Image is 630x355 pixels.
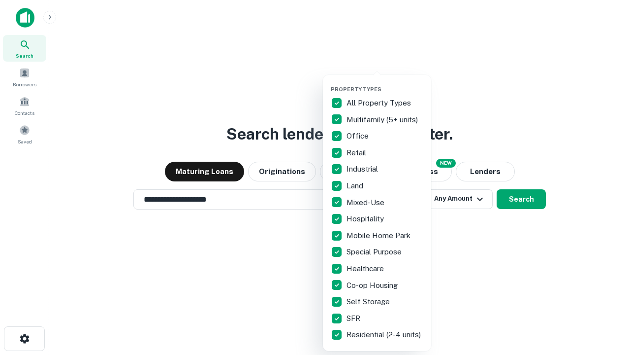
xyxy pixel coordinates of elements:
p: Multifamily (5+ units) [346,114,420,126]
iframe: Chat Widget [581,276,630,323]
p: Industrial [346,163,380,175]
p: Retail [346,147,368,159]
p: All Property Types [346,97,413,109]
p: SFR [346,313,362,324]
span: Property Types [331,86,381,92]
p: Healthcare [346,263,386,275]
p: Mixed-Use [346,197,386,209]
p: Mobile Home Park [346,230,412,242]
p: Land [346,180,365,192]
p: Co-op Housing [346,280,400,291]
p: Self Storage [346,296,392,308]
p: Office [346,130,371,142]
p: Special Purpose [346,246,404,258]
p: Hospitality [346,213,386,225]
p: Residential (2-4 units) [346,329,423,341]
